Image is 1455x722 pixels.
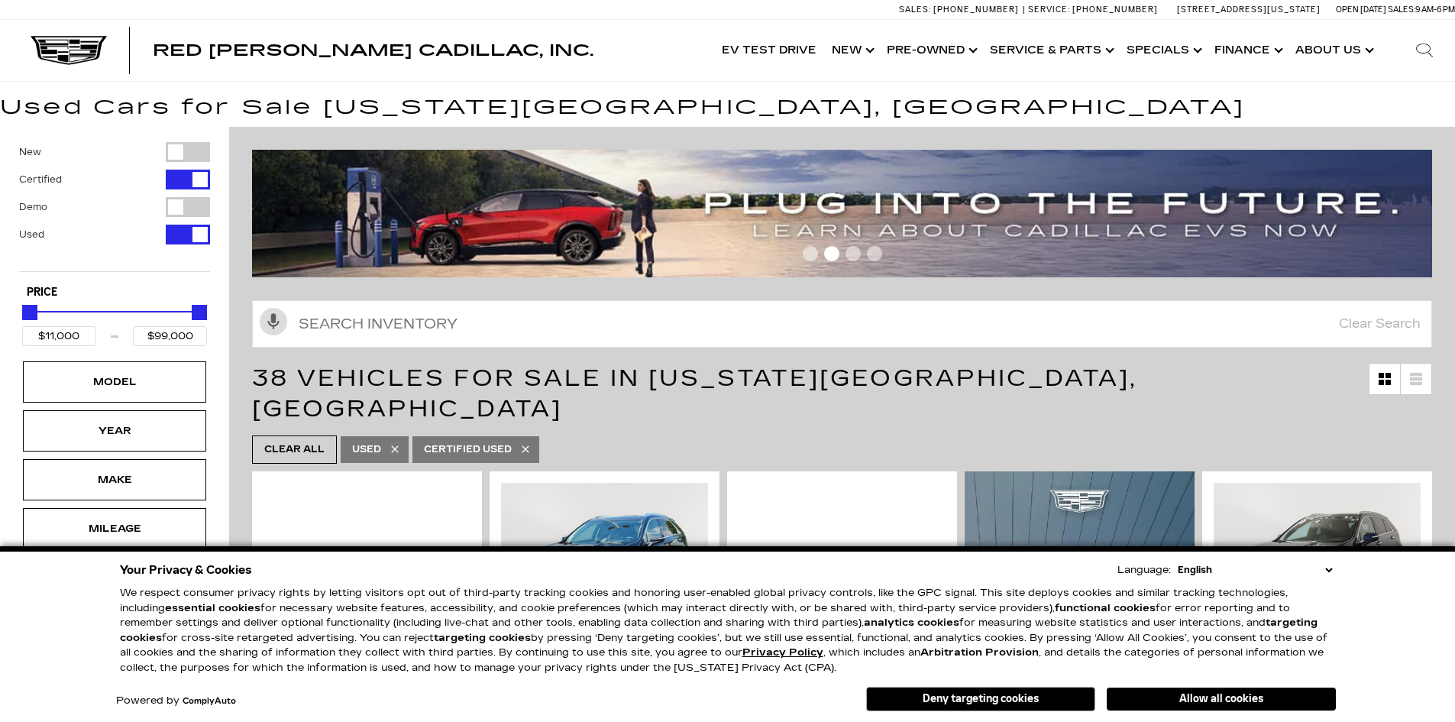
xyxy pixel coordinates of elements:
[899,5,931,15] span: Sales:
[23,361,206,403] div: ModelModel
[1177,5,1321,15] a: [STREET_ADDRESS][US_STATE]
[1023,5,1162,14] a: Service: [PHONE_NUMBER]
[879,20,982,81] a: Pre-Owned
[264,483,470,643] img: 2020 Cadillac XT4 Premium Luxury
[982,20,1119,81] a: Service & Parts
[252,300,1432,348] input: Search Inventory
[76,471,153,488] div: Make
[846,246,861,261] span: Go to slide 3
[1028,5,1070,15] span: Service:
[120,586,1336,675] p: We respect consumer privacy rights by letting visitors opt out of third-party tracking cookies an...
[19,199,47,215] label: Demo
[22,299,207,346] div: Price
[133,326,207,346] input: Maximum
[714,20,824,81] a: EV Test Drive
[1415,5,1455,15] span: 9 AM-6 PM
[864,617,959,629] strong: analytics cookies
[1107,688,1336,711] button: Allow all cookies
[742,646,823,659] a: Privacy Policy
[120,559,252,581] span: Your Privacy & Cookies
[920,646,1039,659] strong: Arbitration Provision
[1288,20,1379,81] a: About Us
[23,459,206,500] div: MakeMake
[264,440,325,459] span: Clear All
[824,20,879,81] a: New
[1174,562,1336,578] select: Language Select
[153,43,593,58] a: Red [PERSON_NAME] Cadillac, Inc.
[867,246,882,261] span: Go to slide 4
[1214,483,1421,638] img: 2021 Cadillac XT4 Premium Luxury
[1072,5,1158,15] span: [PHONE_NUMBER]
[76,520,153,537] div: Mileage
[19,227,44,242] label: Used
[434,632,531,644] strong: targeting cookies
[23,508,206,549] div: MileageMileage
[1119,20,1207,81] a: Specials
[803,246,818,261] span: Go to slide 1
[252,364,1137,423] span: 38 Vehicles for Sale in [US_STATE][GEOGRAPHIC_DATA], [GEOGRAPHIC_DATA]
[19,142,210,271] div: Filter by Vehicle Type
[739,483,946,643] img: 2019 Cadillac XT4 AWD Premium Luxury
[23,410,206,452] div: YearYear
[183,697,236,706] a: ComplyAuto
[1336,5,1386,15] span: Open [DATE]
[165,602,260,614] strong: essential cookies
[22,305,37,320] div: Minimum Price
[1055,602,1156,614] strong: functional cookies
[1388,5,1415,15] span: Sales:
[192,305,207,320] div: Maximum Price
[260,308,287,335] svg: Click to toggle on voice search
[1207,20,1288,81] a: Finance
[424,440,512,459] span: Certified Used
[501,483,708,638] img: 2019 Cadillac XT4 AWD Premium Luxury
[31,36,107,65] img: Cadillac Dark Logo with Cadillac White Text
[153,41,593,60] span: Red [PERSON_NAME] Cadillac, Inc.
[27,286,202,299] h5: Price
[76,374,153,390] div: Model
[1117,565,1171,575] div: Language:
[120,617,1318,644] strong: targeting cookies
[352,440,381,459] span: Used
[899,5,1023,14] a: Sales: [PHONE_NUMBER]
[824,246,839,261] span: Go to slide 2
[19,144,41,160] label: New
[252,150,1444,277] img: ev-blog-post-banners4
[933,5,1019,15] span: [PHONE_NUMBER]
[866,687,1095,711] button: Deny targeting cookies
[19,172,62,187] label: Certified
[76,423,153,439] div: Year
[22,326,96,346] input: Minimum
[116,696,236,706] div: Powered by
